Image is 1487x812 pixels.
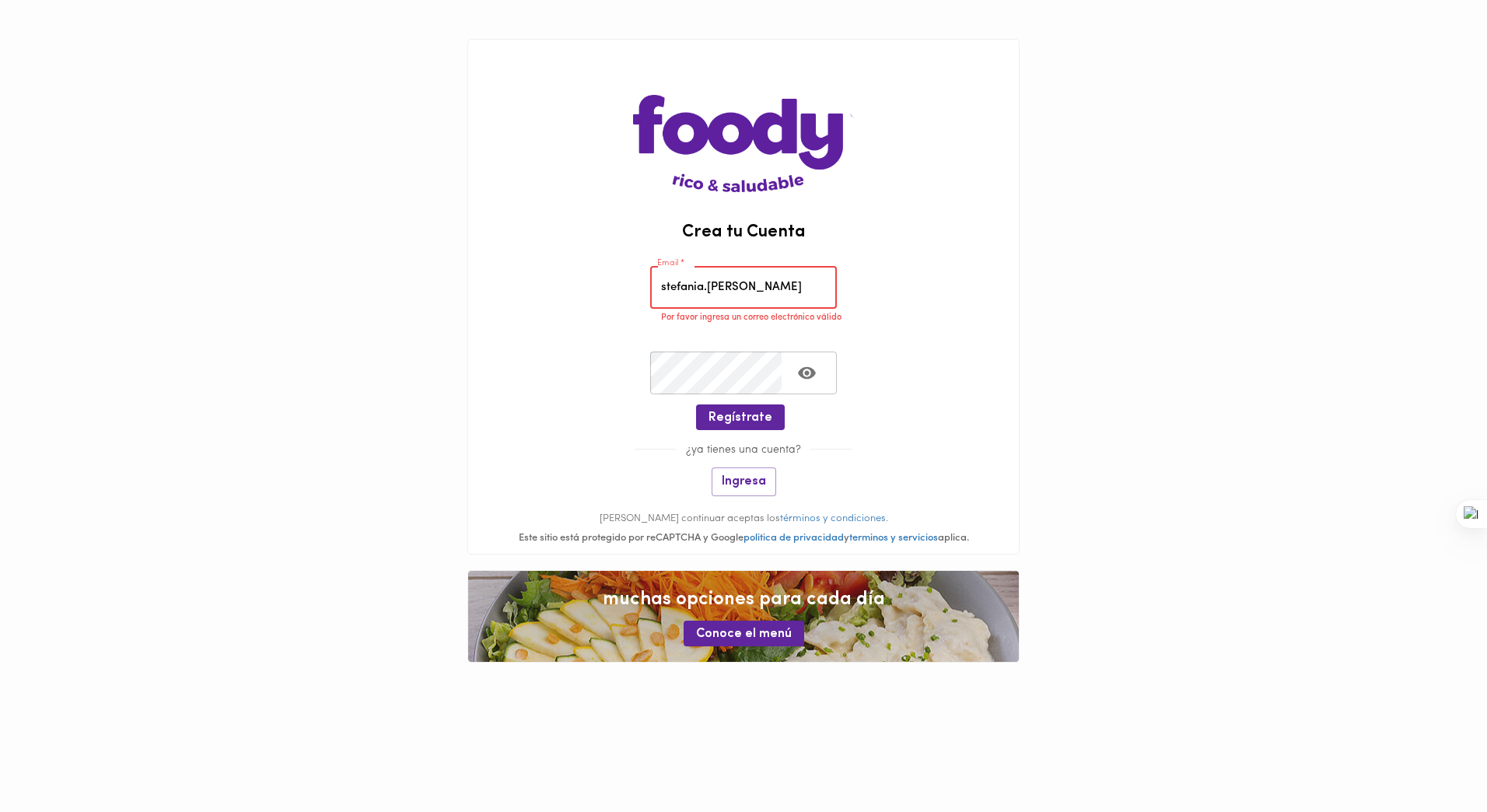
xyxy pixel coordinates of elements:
span: Ingresa [722,474,766,489]
a: términos y condiciones [780,513,886,523]
a: terminos y servicios [849,533,938,543]
input: pepitoperez@gmail.com [650,266,837,309]
div: Este sitio está protegido por reCAPTCHA y Google y aplica. [468,531,1019,546]
img: logo-main-page.png [633,40,853,192]
a: politica de privacidad [743,533,844,543]
button: Regístrate [696,404,785,430]
button: Conoce el menú [684,621,804,646]
span: muchas opciones para cada día [484,586,1003,613]
span: Regístrate [709,411,772,425]
h2: Crea tu Cuenta [468,223,1019,242]
button: Ingresa [712,467,776,496]
span: Conoce el menú [696,627,792,642]
span: ¿ya tienes una cuenta? [677,444,810,456]
p: [PERSON_NAME] continuar aceptas los . [468,512,1019,527]
button: Toggle password visibility [788,354,826,392]
p: Por favor ingresa un correo electrónico válido [661,311,848,325]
